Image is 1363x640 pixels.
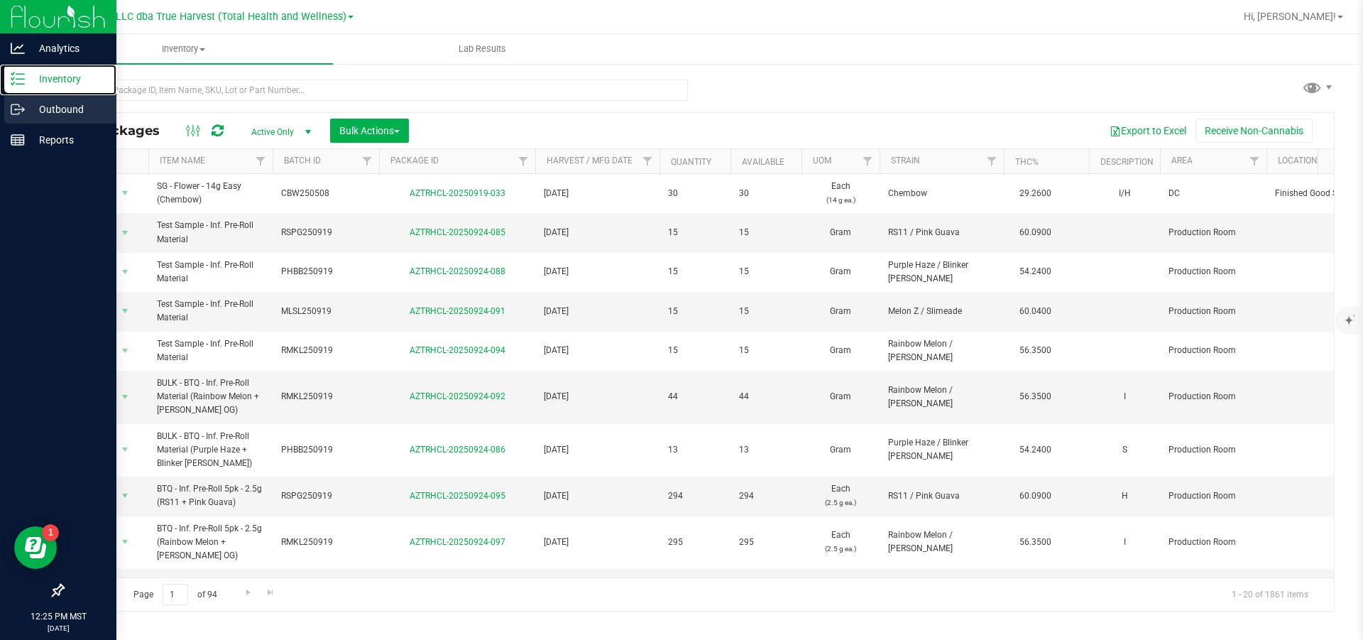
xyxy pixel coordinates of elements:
[810,193,871,207] p: (14 g ea.)
[739,536,793,549] span: 295
[339,125,400,136] span: Bulk Actions
[157,337,264,364] span: Test Sample - Inf. Pre-Roll Material
[74,123,174,139] span: All Packages
[410,537,505,547] a: AZTRHCL-20250924-097
[25,70,110,87] p: Inventory
[62,80,688,101] input: Search Package ID, Item Name, SKU, Lot or Part Number...
[888,305,995,318] span: Melon Z / Slimeade
[810,265,871,278] span: Gram
[810,482,871,509] span: Each
[333,34,632,64] a: Lab Results
[810,390,871,403] span: Gram
[810,575,871,602] span: Each
[410,445,505,455] a: AZTRHCL-20250924-086
[116,183,134,203] span: select
[157,259,264,286] span: Test Sample - Inf. Pre-Roll Material
[116,223,134,243] span: select
[544,489,651,503] span: [DATE]
[547,156,633,166] a: Harvest / Mfg Date
[739,489,793,503] span: 294
[888,226,995,239] span: RS11 / Pink Guava
[42,524,59,541] iframe: Resource center unread badge
[544,305,651,318] span: [DATE]
[810,443,871,457] span: Gram
[1168,489,1258,503] span: Production Room
[410,306,505,316] a: AZTRHCL-20250924-091
[281,390,371,403] span: RMKL250919
[1097,534,1151,550] div: I
[810,305,871,318] span: Gram
[116,262,134,282] span: select
[810,496,871,509] p: (2.5 g ea.)
[636,149,659,173] a: Filter
[810,528,871,555] span: Each
[888,259,995,286] span: Purple Haze / Blinker [PERSON_NAME]
[810,226,871,239] span: Gram
[1278,156,1318,166] a: Location
[739,226,793,239] span: 15
[1100,119,1195,143] button: Export to Excel
[1097,442,1151,458] div: S
[1015,157,1039,167] a: THC%
[671,157,711,167] a: Quantity
[11,133,25,147] inline-svg: Reports
[410,227,505,237] a: AZTRHCL-20250924-085
[410,391,505,401] a: AZTRHCL-20250924-092
[6,623,110,634] p: [DATE]
[157,430,264,471] span: BULK - BTQ - Inf. Pre-Roll Material (Purple Haze + Blinker [PERSON_NAME])
[1097,185,1151,202] div: I/H
[739,265,793,278] span: 15
[512,149,535,173] a: Filter
[739,305,793,318] span: 15
[116,341,134,361] span: select
[668,305,722,318] span: 15
[25,40,110,57] p: Analytics
[281,187,371,200] span: CBW250508
[544,187,651,200] span: [DATE]
[810,180,871,207] span: Each
[1100,157,1154,167] a: Description
[1244,11,1336,22] span: Hi, [PERSON_NAME]!
[34,34,333,64] a: Inventory
[157,298,264,325] span: Test Sample - Inf. Pre-Roll Material
[41,11,346,23] span: DXR FINANCE 4 LLC dba True Harvest (Total Health and Wellness)
[544,265,651,278] span: [DATE]
[739,390,793,403] span: 44
[157,219,264,246] span: Test Sample - Inf. Pre-Roll Material
[1168,344,1258,357] span: Production Room
[668,265,722,278] span: 15
[157,575,264,602] span: BTQ - Inf. Pre-Roll 5pk - 2.5g (Melon Z + Slimeade)
[668,187,722,200] span: 30
[888,528,995,555] span: Rainbow Melon / [PERSON_NAME]
[1195,119,1313,143] button: Receive Non-Cannabis
[544,390,651,403] span: [DATE]
[544,443,651,457] span: [DATE]
[390,156,439,166] a: Package ID
[281,344,371,357] span: RMKL250919
[116,440,134,460] span: select
[888,187,995,200] span: Chembow
[1097,389,1151,405] div: I
[330,119,409,143] button: Bulk Actions
[11,72,25,86] inline-svg: Inventory
[891,156,920,166] a: Strain
[1012,261,1058,282] span: 54.2400
[121,584,229,606] span: Page of 94
[439,43,525,55] span: Lab Results
[888,384,995,411] span: Rainbow Melon / [PERSON_NAME]
[157,482,264,509] span: BTQ - Inf. Pre-Roll 5pk - 2.5g (RS11 + Pink Guava)
[410,188,505,198] a: AZTRHCL-20250919-033
[249,149,273,173] a: Filter
[739,443,793,457] span: 13
[116,532,134,552] span: select
[157,522,264,563] span: BTQ - Inf. Pre-Roll 5pk - 2.5g (Rainbow Melon + [PERSON_NAME] OG)
[238,584,258,603] a: Go to the next page
[25,131,110,148] p: Reports
[11,102,25,116] inline-svg: Outbound
[1168,390,1258,403] span: Production Room
[668,489,722,503] span: 294
[888,489,995,503] span: RS11 / Pink Guava
[356,149,379,173] a: Filter
[410,345,505,355] a: AZTRHCL-20250924-094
